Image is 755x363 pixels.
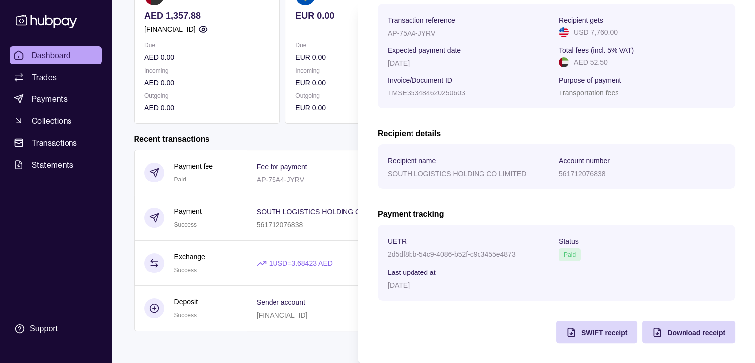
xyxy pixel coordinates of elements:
p: Account number [559,157,610,165]
p: AED 52.50 [574,57,608,68]
p: Transaction reference [388,16,455,24]
button: SWIFT receipt [556,321,637,343]
img: ae [559,57,569,67]
span: Paid [564,251,576,258]
p: AP-75A4-JYRV [388,29,435,37]
p: Last updated at [388,269,436,276]
p: Invoice/Document ID [388,76,452,84]
p: Purpose of payment [559,76,621,84]
p: SOUTH LOGISTICS HOLDING CO LIMITED [388,170,526,178]
p: UETR [388,237,407,245]
span: Download receipt [667,329,725,337]
p: Expected payment date [388,46,461,54]
button: Download receipt [642,321,735,343]
p: TMSE353484620250603 [388,89,465,97]
p: [DATE] [388,281,410,289]
p: Total fees (incl. 5% VAT) [559,46,634,54]
p: Recipient name [388,157,436,165]
p: Status [559,237,579,245]
p: 561712076838 [559,170,605,178]
p: 2d5df8bb-54c9-4086-b52f-c9c3455e4873 [388,250,516,258]
h2: Payment tracking [378,209,735,220]
p: Transportation fees [559,89,618,97]
p: [DATE] [388,59,410,67]
p: Recipient gets [559,16,603,24]
img: us [559,27,569,37]
span: SWIFT receipt [581,329,627,337]
h2: Recipient details [378,128,735,139]
p: USD 7,760.00 [574,27,618,38]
